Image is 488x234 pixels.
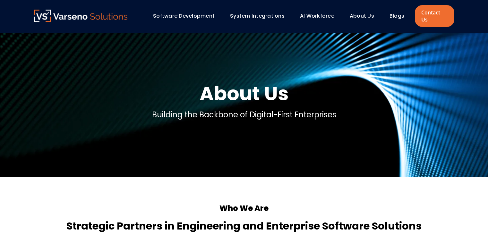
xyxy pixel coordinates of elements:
[227,11,294,21] div: System Integrations
[34,218,454,234] h4: Strategic Partners in Engineering and Enterprise Software Solutions
[415,5,454,27] a: Contact Us
[152,109,336,121] p: Building the Backbone of Digital-First Enterprises
[200,81,289,106] h1: About Us
[390,12,404,20] a: Blogs
[150,11,224,21] div: Software Development
[230,12,285,20] a: System Integrations
[386,11,413,21] div: Blogs
[300,12,334,20] a: AI Workforce
[297,11,343,21] div: AI Workforce
[153,12,215,20] a: Software Development
[347,11,383,21] div: About Us
[34,203,454,214] h5: Who We Are
[34,10,128,22] img: Varseno Solutions – Product Engineering & IT Services
[350,12,374,20] a: About Us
